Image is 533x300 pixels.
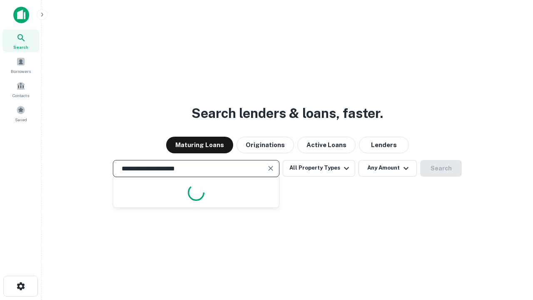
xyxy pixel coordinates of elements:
[13,7,29,23] img: capitalize-icon.png
[265,162,276,174] button: Clear
[12,92,29,99] span: Contacts
[11,68,31,75] span: Borrowers
[237,137,294,153] button: Originations
[2,30,39,52] a: Search
[192,103,383,123] h3: Search lenders & loans, faster.
[359,160,417,177] button: Any Amount
[2,102,39,125] a: Saved
[2,78,39,100] a: Contacts
[297,137,356,153] button: Active Loans
[359,137,409,153] button: Lenders
[15,116,27,123] span: Saved
[2,54,39,76] a: Borrowers
[283,160,355,177] button: All Property Types
[166,137,233,153] button: Maturing Loans
[13,44,28,50] span: Search
[491,233,533,273] iframe: Chat Widget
